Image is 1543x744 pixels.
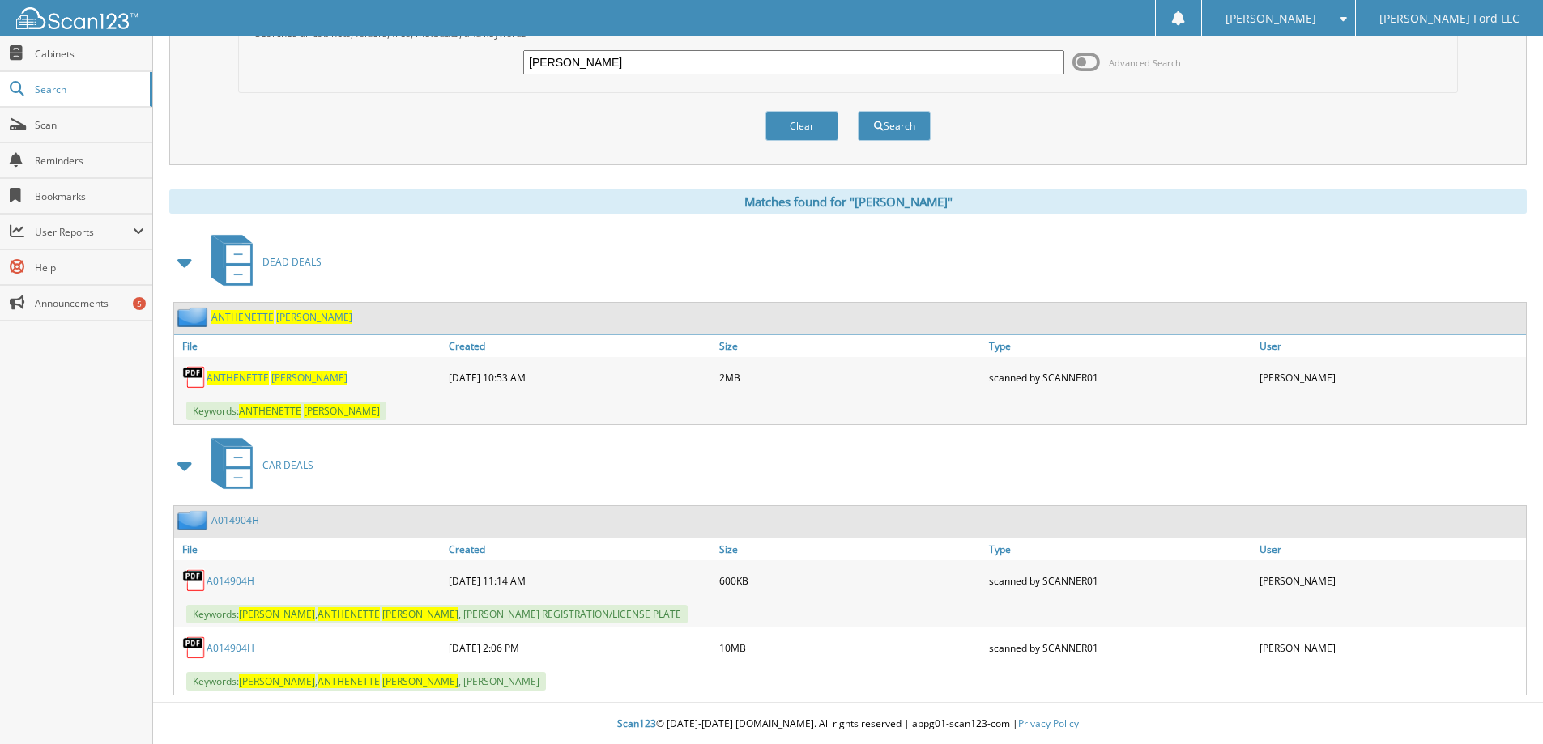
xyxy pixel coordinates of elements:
[174,538,445,560] a: File
[153,704,1543,744] div: © [DATE]-[DATE] [DOMAIN_NAME]. All rights reserved | appg01-scan123-com |
[202,230,322,294] a: DEAD DEALS
[765,111,838,141] button: Clear
[202,433,313,497] a: CAR DEALS
[445,564,715,597] div: [DATE] 11:14 AM
[715,564,986,597] div: 600KB
[715,538,986,560] a: Size
[1018,716,1079,730] a: Privacy Policy
[445,538,715,560] a: Created
[186,605,688,623] span: Keywords: , , [PERSON_NAME] REGISTRATION/LICENSE PLATE
[174,335,445,357] a: File
[1379,14,1520,23] span: [PERSON_NAME] Ford LLC
[985,631,1255,664] div: scanned by SCANNER01
[445,361,715,393] div: [DATE] 10:53 AM
[177,307,211,327] img: folder2.png
[985,335,1255,357] a: Type
[35,83,142,96] span: Search
[271,371,347,385] span: [PERSON_NAME]
[35,225,133,239] span: User Reports
[617,716,656,730] span: Scan123
[276,310,352,324] span: [PERSON_NAME]
[177,510,211,530] img: folder2.png
[239,404,301,418] span: ANTHENETTE
[318,674,380,688] span: ANTHENETTE
[186,672,546,691] span: Keywords: , , [PERSON_NAME]
[239,674,315,688] span: [PERSON_NAME]
[382,607,458,621] span: [PERSON_NAME]
[985,538,1255,560] a: Type
[211,310,352,324] a: ANTHENETTE [PERSON_NAME]
[16,7,138,29] img: scan123-logo-white.svg
[1109,57,1181,69] span: Advanced Search
[35,118,144,132] span: Scan
[207,641,254,655] a: A014904H
[133,297,146,310] div: 5
[1255,538,1526,560] a: User
[182,568,207,593] img: PDF.png
[262,458,313,472] span: CAR DEALS
[182,365,207,389] img: PDF.png
[35,47,144,61] span: Cabinets
[382,674,458,688] span: [PERSON_NAME]
[211,513,259,527] a: A014904H
[1225,14,1316,23] span: [PERSON_NAME]
[985,564,1255,597] div: scanned by SCANNER01
[35,296,144,310] span: Announcements
[445,631,715,664] div: [DATE] 2:06 PM
[1255,335,1526,357] a: User
[262,255,322,269] span: DEAD DEALS
[169,189,1527,214] div: Matches found for "[PERSON_NAME]"
[35,261,144,274] span: Help
[239,607,315,621] span: [PERSON_NAME]
[445,335,715,357] a: Created
[35,189,144,203] span: Bookmarks
[715,361,986,393] div: 2MB
[318,607,380,621] span: ANTHENETTE
[35,154,144,168] span: Reminders
[182,636,207,660] img: PDF.png
[715,631,986,664] div: 10MB
[207,371,269,385] span: ANTHENETTE
[1255,631,1526,664] div: [PERSON_NAME]
[858,111,931,141] button: Search
[985,361,1255,393] div: scanned by SCANNER01
[207,371,347,385] a: ANTHENETTE [PERSON_NAME]
[207,574,254,588] a: A014904H
[211,310,274,324] span: ANTHENETTE
[1462,666,1543,744] iframe: Chat Widget
[186,402,386,420] span: Keywords:
[1255,564,1526,597] div: [PERSON_NAME]
[1255,361,1526,393] div: [PERSON_NAME]
[304,404,380,418] span: [PERSON_NAME]
[715,335,986,357] a: Size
